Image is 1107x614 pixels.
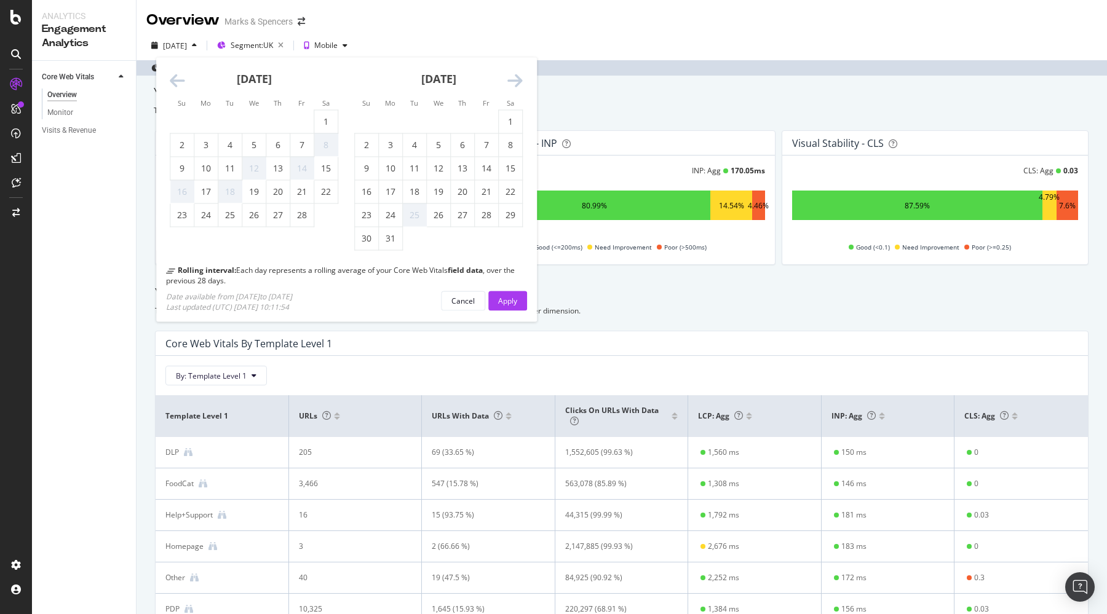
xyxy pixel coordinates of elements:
div: 14.54% [719,200,744,211]
div: Calendar [156,58,536,265]
span: Segment: UK [231,40,273,50]
td: Saturday, March 8, 2025 [499,133,523,157]
button: Mobile [299,36,352,55]
div: Monitor [47,106,73,119]
a: Core Web Vitals [42,71,115,84]
td: Thursday, March 20, 2025 [451,180,475,203]
td: Saturday, February 1, 2025 [314,110,338,133]
td: Thursday, February 27, 2025 [266,203,290,227]
td: Sunday, February 9, 2025 [170,157,194,180]
div: 3 [299,541,400,552]
div: To help you identify where to improve your website's user experience, we your Core Web Vitals per... [155,305,1089,316]
td: Monday, February 17, 2025 [194,180,218,203]
strong: [DATE] [237,71,272,86]
div: 3 [194,139,218,151]
button: [DATE] [146,36,202,55]
div: 2 [355,139,378,151]
div: 6 [266,139,290,151]
div: 181 ms [841,510,867,521]
div: Mobile [314,42,338,49]
div: 19 (47.5 %) [432,572,533,583]
div: 12 [427,162,450,175]
button: By: Template Level 1 [165,366,267,385]
td: Not available. Wednesday, February 12, 2025 [242,157,266,180]
div: Other [165,572,185,583]
div: 29 [499,209,522,221]
td: Sunday, March 16, 2025 [355,180,379,203]
div: 21 [475,186,498,198]
div: 24 [194,209,218,221]
div: 14 [290,162,314,175]
div: 25 [403,209,426,221]
div: 15 [499,162,522,175]
span: Good (<0.1) [856,240,890,254]
a: Overview [47,89,127,101]
div: 80.99% [582,200,607,211]
div: 10 [194,162,218,175]
td: Thursday, March 6, 2025 [451,133,475,157]
td: Wednesday, February 26, 2025 [242,203,266,227]
div: 1,560 ms [708,447,739,458]
div: 31 [379,232,402,245]
div: 25 [218,209,242,221]
div: Last updated (UTC) [DATE] 10:11:54 [166,301,292,312]
div: 14 [475,162,498,175]
div: 1 [499,116,522,128]
div: 18 [403,186,426,198]
td: Wednesday, March 26, 2025 [427,203,451,227]
div: Cancel [451,295,475,305]
div: 87.59% [905,200,930,211]
div: 16 [299,510,400,521]
div: Your overall site performance [154,84,1090,100]
strong: [DATE] [421,71,456,86]
div: 7 [290,139,314,151]
small: We [434,98,443,108]
div: Apply [498,295,517,305]
div: 2,147,885 (99.93 %) [565,541,667,552]
div: 1,552,605 (99.63 %) [565,447,667,458]
span: Clicks on URLs with data [565,405,659,427]
td: Not available. Sunday, February 16, 2025 [170,180,194,203]
div: 11 [403,162,426,175]
div: 20 [451,186,474,198]
div: 1 [314,116,338,128]
div: 5 [427,139,450,151]
td: Monday, March 3, 2025 [379,133,403,157]
div: 28 [290,209,314,221]
div: 0 [974,541,978,552]
td: Saturday, February 22, 2025 [314,180,338,203]
td: Thursday, March 27, 2025 [451,203,475,227]
div: 13 [451,162,474,175]
div: 26 [427,209,450,221]
td: Sunday, March 30, 2025 [355,227,379,250]
small: Th [458,98,466,108]
td: Thursday, February 6, 2025 [266,133,290,157]
div: FoodCat [165,478,194,489]
td: Not available. Saturday, February 8, 2025 [314,133,338,157]
div: 5 [242,139,266,151]
small: We [249,98,259,108]
div: 21 [290,186,314,198]
div: INP: Agg [692,165,721,176]
div: 3 [379,139,402,151]
div: 23 [170,209,194,221]
div: 4 [403,139,426,151]
div: 8 [499,139,522,151]
td: Monday, February 10, 2025 [194,157,218,180]
div: 170.05 ms [731,165,765,176]
a: Visits & Revenue [42,124,127,137]
div: 22 [499,186,522,198]
div: 7.6% [1059,200,1076,211]
div: 0.03 [1063,165,1078,176]
td: Saturday, February 15, 2025 [314,157,338,180]
td: Wednesday, February 19, 2025 [242,180,266,203]
span: INP: Agg [831,411,876,421]
small: Su [362,98,370,108]
b: Rolling interval: [178,265,236,275]
span: Need Improvement [595,240,652,254]
small: Fr [483,98,490,108]
button: Apply [488,291,527,310]
div: 2,676 ms [708,541,739,552]
span: URLs [299,411,331,421]
div: 27 [266,209,290,221]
